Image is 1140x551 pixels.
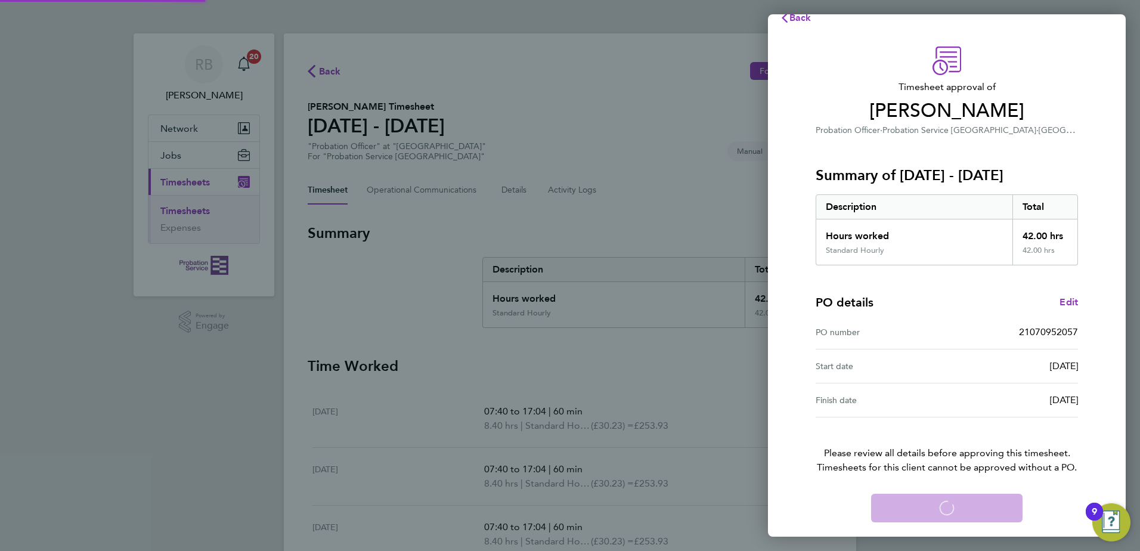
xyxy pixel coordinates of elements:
[882,125,1036,135] span: Probation Service [GEOGRAPHIC_DATA]
[1060,296,1078,308] span: Edit
[801,460,1092,475] span: Timesheets for this client cannot be approved without a PO.
[826,246,884,255] div: Standard Hourly
[1012,246,1078,265] div: 42.00 hrs
[1012,219,1078,246] div: 42.00 hrs
[816,359,947,373] div: Start date
[1019,326,1078,338] span: 21070952057
[816,125,880,135] span: Probation Officer
[816,99,1078,123] span: [PERSON_NAME]
[1092,503,1130,541] button: Open Resource Center, 9 new notifications
[880,125,882,135] span: ·
[816,80,1078,94] span: Timesheet approval of
[1012,195,1078,219] div: Total
[768,6,823,30] button: Back
[816,195,1012,219] div: Description
[816,166,1078,185] h3: Summary of [DATE] - [DATE]
[1036,125,1039,135] span: ·
[1092,512,1097,527] div: 9
[947,393,1078,407] div: [DATE]
[816,194,1078,265] div: Summary of 22 - 28 Sep 2025
[816,325,947,339] div: PO number
[816,219,1012,246] div: Hours worked
[947,359,1078,373] div: [DATE]
[816,294,873,311] h4: PO details
[801,417,1092,475] p: Please review all details before approving this timesheet.
[789,12,811,23] span: Back
[816,393,947,407] div: Finish date
[1060,295,1078,309] a: Edit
